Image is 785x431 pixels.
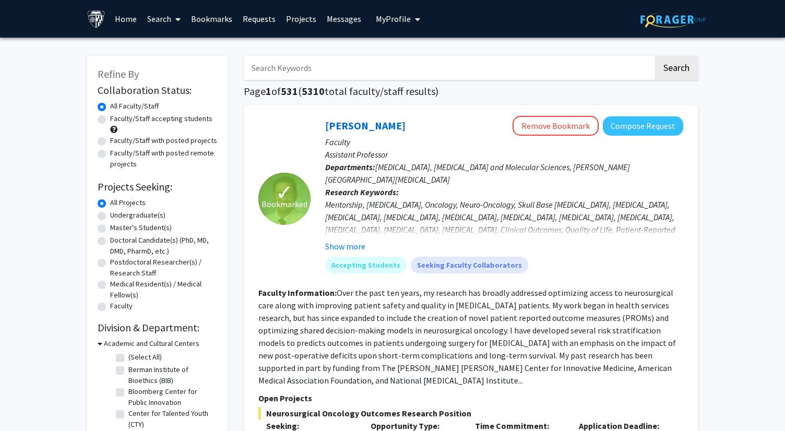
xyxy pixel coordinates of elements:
h2: Collaboration Status: [98,84,218,97]
a: Messages [322,1,366,37]
label: Berman Institute of Bioethics (BIB) [128,364,215,386]
span: My Profile [376,14,411,24]
a: Requests [237,1,281,37]
div: Mentorship, [MEDICAL_DATA], Oncology, Neuro-Oncology, Skull Base [MEDICAL_DATA], [MEDICAL_DATA], ... [325,198,683,273]
mat-chip: Seeking Faculty Collaborators [411,257,528,273]
span: Refine By [98,67,139,80]
b: Departments: [325,162,375,172]
span: [MEDICAL_DATA], [MEDICAL_DATA] and Molecular Sciences, [PERSON_NAME][GEOGRAPHIC_DATA][MEDICAL_DATA] [325,162,630,185]
button: Compose Request to Raj Mukherjee [603,116,683,136]
span: ✓ [276,187,293,198]
h2: Projects Seeking: [98,181,218,193]
img: Johns Hopkins University Logo [87,10,105,28]
label: Undergraduate(s) [110,210,165,221]
label: Master's Student(s) [110,222,172,233]
h3: Academic and Cultural Centers [104,338,199,349]
label: Faculty/Staff with posted projects [110,135,217,146]
label: Medical Resident(s) / Medical Fellow(s) [110,279,218,301]
a: Home [110,1,142,37]
p: Faculty [325,136,683,148]
a: Bookmarks [186,1,237,37]
fg-read-more: Over the past ten years, my research has broadly addressed optimizing access to neurosurgical car... [258,288,676,386]
label: Center for Talented Youth (CTY) [128,408,215,430]
label: Faculty/Staff accepting students [110,113,212,124]
span: Bookmarked [261,198,307,210]
label: (Select All) [128,352,162,363]
label: Postdoctoral Researcher(s) / Research Staff [110,257,218,279]
a: Projects [281,1,322,37]
button: Remove Bookmark [513,116,599,136]
iframe: Chat [8,384,44,423]
h2: Division & Department: [98,321,218,334]
p: Open Projects [258,392,683,404]
label: All Projects [110,197,146,208]
p: Assistant Professor [325,148,683,161]
a: Search [142,1,186,37]
b: Research Keywords: [325,187,399,197]
b: Faculty Information: [258,288,337,298]
img: ForagerOne Logo [640,11,706,28]
span: Neurosurgical Oncology Outcomes Research Position [258,407,683,420]
label: Bloomberg Center for Public Innovation [128,386,215,408]
span: 5310 [302,85,325,98]
span: 531 [281,85,298,98]
button: Show more [325,240,365,253]
span: 1 [266,85,271,98]
a: [PERSON_NAME] [325,119,406,132]
button: Search [655,56,698,80]
input: Search Keywords [244,56,653,80]
mat-chip: Accepting Students [325,257,407,273]
label: Faculty/Staff with posted remote projects [110,148,218,170]
label: All Faculty/Staff [110,101,159,112]
label: Faculty [110,301,133,312]
h1: Page of ( total faculty/staff results) [244,85,698,98]
label: Doctoral Candidate(s) (PhD, MD, DMD, PharmD, etc.) [110,235,218,257]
